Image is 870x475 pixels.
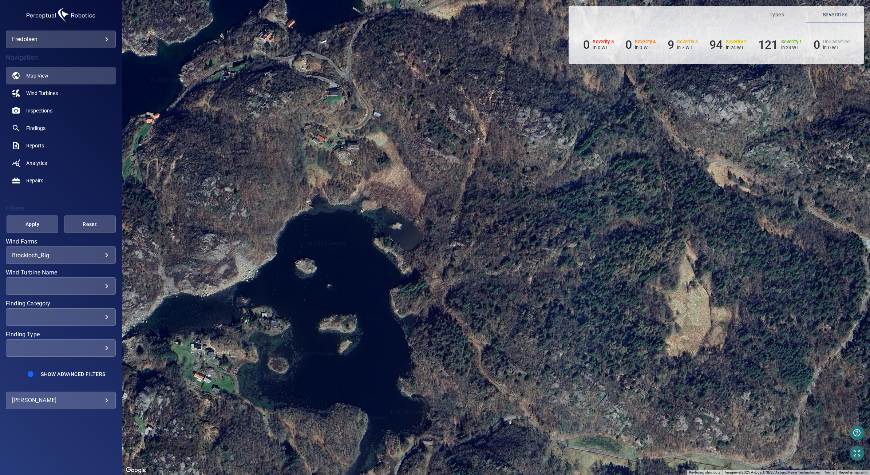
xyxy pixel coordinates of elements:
h6: 121 [758,38,778,52]
a: findings noActive [6,119,116,137]
a: reports noActive [6,137,116,154]
p: in 7 WT [677,45,698,50]
button: Keyboard shortcuts [689,470,720,475]
h6: Severity 2 [726,39,747,44]
div: fredolsen [12,33,110,45]
h6: Severity 5 [593,39,614,44]
li: Severity Unclassified [814,38,850,52]
div: Wind Farms [6,246,116,264]
h6: 94 [709,38,723,52]
p: in 0 WT [593,45,614,50]
label: Finding Category [6,301,116,306]
button: Reset [64,215,116,233]
div: Finding Category [6,308,116,326]
span: Findings [26,124,46,132]
a: windturbines noActive [6,84,116,102]
label: Wind Turbine Name [6,270,116,276]
img: fredolsen-logo [24,6,97,25]
h6: 0 [583,38,590,52]
a: analytics noActive [6,154,116,172]
li: Severity 1 [758,38,802,52]
a: Report a map error [839,470,868,474]
button: Show Advanced Filters [36,368,110,380]
label: Finding Type [6,332,116,337]
div: Brockloch_Rig [12,252,110,259]
span: Wind Turbines [26,90,58,97]
h4: Filters [6,205,116,212]
span: Reports [26,142,44,149]
span: Show Advanced Filters [41,371,105,377]
div: Finding Type [6,339,116,357]
p: in 0 WT [823,45,850,50]
button: Apply [7,215,58,233]
li: Severity 4 [625,38,656,52]
h6: 0 [625,38,632,52]
span: Inspections [26,107,52,114]
h4: Navigation [6,54,116,61]
span: Apply [16,220,49,229]
h6: Severity 1 [781,39,802,44]
h6: 0 [814,38,820,52]
a: repairs noActive [6,172,116,189]
p: in 0 WT [635,45,656,50]
li: Severity 3 [668,38,698,52]
div: Wind Turbine Name [6,277,116,295]
span: Analytics [26,159,47,167]
li: Severity 2 [709,38,747,52]
span: Imagery ©2025 Airbus, CNES / Airbus, Maxar Technologies [725,470,820,474]
li: Severity 5 [583,38,614,52]
span: Reset [73,220,107,229]
span: Repairs [26,177,43,184]
h6: Severity 4 [635,39,656,44]
h6: 9 [668,38,674,52]
p: in 24 WT [726,45,747,50]
label: Wind Farms [6,239,116,245]
span: Severities [810,10,860,19]
h6: Unclassified [823,39,850,44]
span: Types [752,10,802,19]
a: map active [6,67,116,84]
div: [PERSON_NAME] [12,395,110,406]
div: fredolsen [6,31,116,48]
a: inspections noActive [6,102,116,119]
img: Google [124,466,148,475]
a: Open this area in Google Maps (opens a new window) [124,466,148,475]
h6: Severity 3 [677,39,698,44]
p: in 24 WT [781,45,802,50]
span: Map View [26,72,48,79]
a: Terms [824,470,834,474]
